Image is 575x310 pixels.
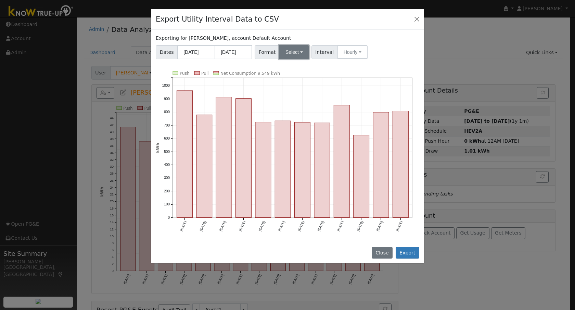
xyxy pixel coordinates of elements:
text: 0 [168,216,170,219]
button: Hourly [337,45,368,59]
rect: onclick="" [196,115,212,217]
rect: onclick="" [393,111,409,217]
text: [DATE] [376,220,384,231]
button: Close [412,14,422,24]
rect: onclick="" [314,123,330,217]
text: 600 [164,136,170,140]
rect: onclick="" [275,121,291,217]
text: 900 [164,97,170,101]
button: Export [396,247,419,259]
text: kWh [155,143,160,153]
text: 200 [164,189,170,193]
rect: onclick="" [216,97,232,218]
label: Exporting for [PERSON_NAME], account Default Account [156,35,291,42]
text: [DATE] [317,220,325,231]
text: 1000 [162,84,170,87]
text: Pull [201,71,208,76]
text: 700 [164,123,170,127]
rect: onclick="" [295,122,310,217]
text: [DATE] [297,220,305,231]
text: 100 [164,202,170,206]
rect: onclick="" [177,91,193,218]
text: 300 [164,176,170,180]
text: [DATE] [336,220,344,231]
h4: Export Utility Interval Data to CSV [156,14,279,25]
text: Push [180,71,190,76]
rect: onclick="" [236,98,252,217]
text: 400 [164,163,170,167]
rect: onclick="" [255,122,271,217]
text: 800 [164,110,170,114]
text: Net Consumption 9,549 kWh [220,71,280,76]
text: [DATE] [219,220,227,231]
rect: onclick="" [354,135,369,218]
rect: onclick="" [334,105,349,217]
text: [DATE] [199,220,207,231]
button: Select [279,45,309,59]
span: Format [255,45,280,59]
text: [DATE] [179,220,187,231]
span: Dates [156,45,178,59]
rect: onclick="" [373,112,389,217]
span: Interval [311,45,338,59]
text: [DATE] [278,220,285,231]
button: Close [372,247,393,259]
text: [DATE] [238,220,246,231]
text: 500 [164,150,170,153]
text: [DATE] [395,220,403,231]
text: [DATE] [356,220,364,231]
text: [DATE] [258,220,266,231]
